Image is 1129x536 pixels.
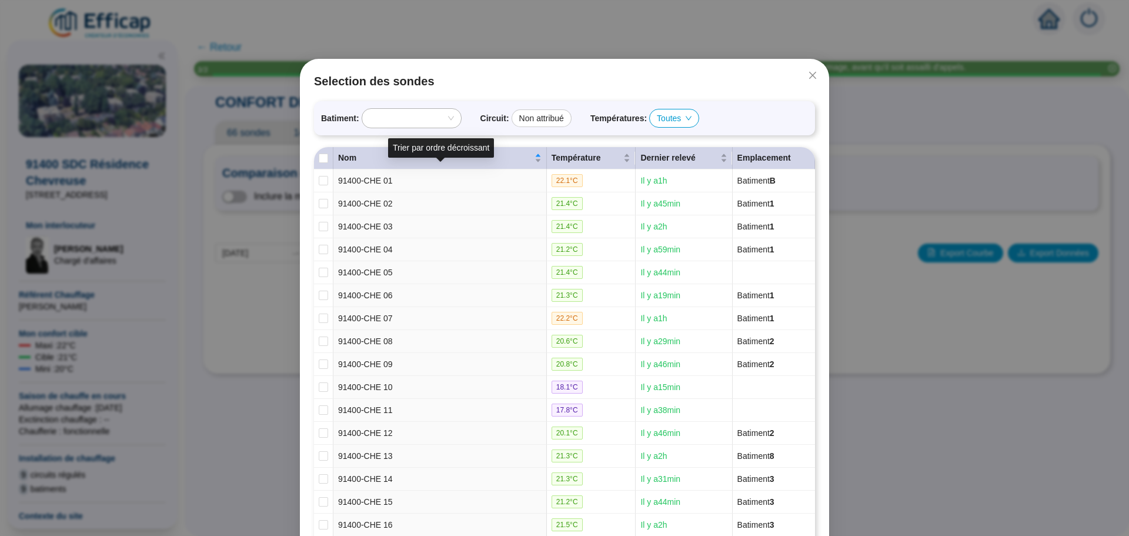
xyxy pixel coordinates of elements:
[737,199,774,208] span: Batiment
[333,169,547,192] td: 91400-CHE 01
[640,314,667,323] span: Il y a 1 h
[770,314,774,323] span: 1
[737,474,774,484] span: Batiment
[737,176,776,185] span: Batiment
[333,445,547,468] td: 91400-CHE 13
[770,222,774,231] span: 1
[803,66,822,85] button: Close
[737,337,774,346] span: Batiment
[640,474,680,484] span: Il y a 31 min
[640,451,667,461] span: Il y a 2 h
[480,112,509,125] span: Circuit :
[333,330,547,353] td: 91400-CHE 08
[338,152,532,164] span: Nom
[333,192,547,215] td: 91400-CHE 02
[770,245,774,254] span: 1
[737,497,774,507] span: Batiment
[333,147,547,169] th: Nom
[640,291,680,300] span: Il y a 19 min
[640,268,680,277] span: Il y a 44 min
[552,495,583,508] span: 21.2 °C
[512,109,572,127] div: Non attribué
[737,152,810,164] div: Emplacement
[803,71,822,80] span: Fermer
[737,245,774,254] span: Batiment
[770,474,774,484] span: 3
[737,359,774,369] span: Batiment
[636,147,732,169] th: Dernier relevé
[552,312,583,325] span: 22.2 °C
[737,222,774,231] span: Batiment
[640,176,667,185] span: Il y a 1 h
[552,450,583,462] span: 21.3 °C
[333,215,547,238] td: 91400-CHE 03
[657,109,692,127] span: Toutes
[770,428,774,438] span: 2
[770,337,774,346] span: 2
[685,115,692,122] span: down
[770,497,774,507] span: 3
[333,376,547,399] td: 91400-CHE 10
[737,520,774,530] span: Batiment
[770,199,774,208] span: 1
[333,399,547,422] td: 91400-CHE 11
[552,174,583,187] span: 22.1 °C
[333,238,547,261] td: 91400-CHE 04
[333,353,547,376] td: 91400-CHE 09
[640,337,680,346] span: Il y a 29 min
[552,472,583,485] span: 21.3 °C
[640,245,680,254] span: Il y a 59 min
[333,307,547,330] td: 91400-CHE 07
[640,497,680,507] span: Il y a 44 min
[552,220,583,233] span: 21.4 °C
[770,176,776,185] span: B
[640,382,680,392] span: Il y a 15 min
[770,520,774,530] span: 3
[640,359,680,369] span: Il y a 46 min
[552,427,583,440] span: 20.1 °C
[590,112,647,125] span: Températures :
[333,491,547,514] td: 91400-CHE 15
[388,138,494,158] div: Trier par ordre décroissant
[552,152,622,164] span: Température
[737,451,774,461] span: Batiment
[547,147,636,169] th: Température
[314,73,815,89] span: Selection des sondes
[333,284,547,307] td: 91400-CHE 06
[552,289,583,302] span: 21.3 °C
[552,243,583,256] span: 21.2 °C
[552,266,583,279] span: 21.4 °C
[737,291,774,300] span: Batiment
[333,468,547,491] td: 91400-CHE 14
[770,359,774,369] span: 2
[640,405,680,415] span: Il y a 38 min
[321,112,359,125] span: Batiment :
[770,291,774,300] span: 1
[640,199,680,208] span: Il y a 45 min
[737,314,774,323] span: Batiment
[552,335,583,348] span: 20.6 °C
[640,520,667,530] span: Il y a 2 h
[333,422,547,445] td: 91400-CHE 12
[640,428,680,438] span: Il y a 46 min
[333,261,547,284] td: 91400-CHE 05
[737,428,774,438] span: Batiment
[552,358,583,371] span: 20.8 °C
[552,404,583,417] span: 17.8 °C
[552,197,583,210] span: 21.4 °C
[808,71,817,80] span: close
[552,518,583,531] span: 21.5 °C
[552,381,583,394] span: 18.1 °C
[640,152,717,164] span: Dernier relevé
[770,451,774,461] span: 8
[640,222,667,231] span: Il y a 2 h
